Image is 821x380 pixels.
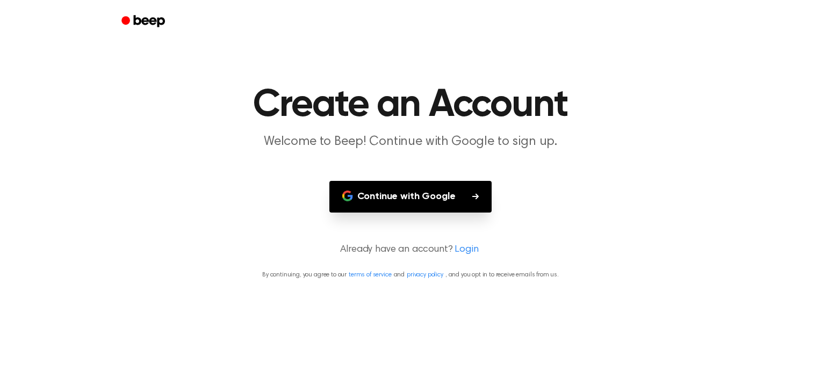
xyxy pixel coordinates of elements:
p: By continuing, you agree to our and , and you opt in to receive emails from us. [13,270,808,280]
a: Beep [114,11,175,32]
a: terms of service [349,272,391,278]
a: privacy policy [407,272,443,278]
p: Welcome to Beep! Continue with Google to sign up. [204,133,617,151]
a: Login [455,243,478,257]
h1: Create an Account [135,86,686,125]
p: Already have an account? [13,243,808,257]
button: Continue with Google [329,181,492,213]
